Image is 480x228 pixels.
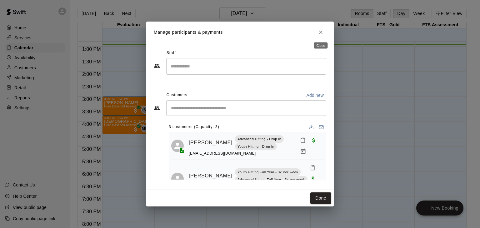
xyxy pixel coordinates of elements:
[316,122,326,132] button: Email participants
[297,135,308,146] button: Mark attendance
[306,122,316,132] button: Download list
[237,144,274,149] p: Youth Hitting - Drop In
[189,139,232,147] a: [PERSON_NAME]
[315,27,326,38] button: Close
[306,92,324,98] p: Add new
[166,58,326,75] div: Search staff
[237,136,281,142] p: Advanced Hitting - Drop In
[167,90,187,100] span: Customers
[154,105,160,111] svg: Customers
[307,162,318,173] button: Mark attendance
[308,137,319,142] span: Paid with Card
[307,176,319,181] span: Paid with Credit
[171,173,184,185] div: Parker Alton
[189,172,232,180] a: [PERSON_NAME]
[237,170,298,175] p: Youth Hitting Full Year - 3x Per week
[304,90,326,100] button: Add new
[310,192,331,204] button: Done
[154,29,223,36] p: Manage participants & payments
[169,122,219,132] span: 3 customers (Capacity: 3)
[314,42,327,49] div: Close
[167,48,176,58] span: Staff
[154,63,160,69] svg: Staff
[297,146,309,157] button: Manage bookings & payment
[171,140,184,152] div: Branden Woletz
[237,177,305,182] p: Advanced Hitting Full Year - 3x per week
[166,100,326,116] div: Start typing to search customers...
[189,151,256,156] span: [EMAIL_ADDRESS][DOMAIN_NAME]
